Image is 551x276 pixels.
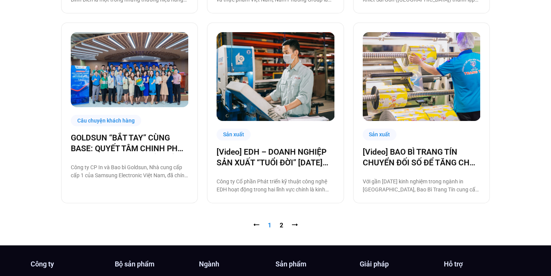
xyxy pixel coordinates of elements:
[115,261,191,268] h4: Bộ sản phẩm
[363,178,480,194] p: Với gần [DATE] kinh nghiệm trong ngành in [GEOGRAPHIC_DATA], Bao Bì Trang Tín cung cấp tất cả các...
[217,32,334,121] img: Doanh-nghiep-san-xua-edh-chuyen-doi-so-cung-base
[61,221,490,230] nav: Pagination
[199,261,275,268] h4: Ngành
[71,132,188,154] a: GOLDSUN “BẮT TAY” CÙNG BASE: QUYẾT TÂM CHINH PHỤC CHẶNG ĐƯỜNG CHUYỂN ĐỔI SỐ TOÀN DIỆN
[253,222,259,229] span: ⭠
[71,32,188,107] a: Số hóa các quy trình làm việc cùng Base.vn là một bước trung gian cực kỳ quan trọng để Goldsun xâ...
[275,261,352,268] h4: Sản phẩm
[292,222,298,229] a: ⭢
[363,129,397,140] div: Sản xuất
[217,147,334,168] a: [Video] EDH – DOANH NGHIỆP SẢN XUẤT “TUỔI ĐỜI” [DATE] VÀ CÂU CHUYỆN CHUYỂN ĐỔI SỐ CÙNG [DOMAIN_NAME]
[217,178,334,194] p: Công ty Cổ phần Phát triển kỹ thuật công nghệ EDH hoạt động trong hai lĩnh vực chính là kinh doan...
[360,261,436,268] h4: Giải pháp
[31,261,107,268] h4: Công ty
[71,32,189,107] img: Số hóa các quy trình làm việc cùng Base.vn là một bước trung gian cực kỳ quan trọng để Goldsun xâ...
[444,261,520,268] h4: Hỗ trợ
[363,147,480,168] a: [Video] BAO BÌ TRANG TÍN CHUYỂN ĐỐI SỐ ĐỂ TĂNG CHẤT LƯỢNG, GIẢM CHI PHÍ
[268,222,271,229] span: 1
[71,163,188,180] p: Công ty CP In và Bao bì Goldsun, Nhà cung cấp cấp 1 của Samsung Electronic Việt Nam, đã chính thứ...
[217,129,251,140] div: Sản xuất
[71,115,141,127] div: Câu chuyện khách hàng
[280,222,283,229] a: 2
